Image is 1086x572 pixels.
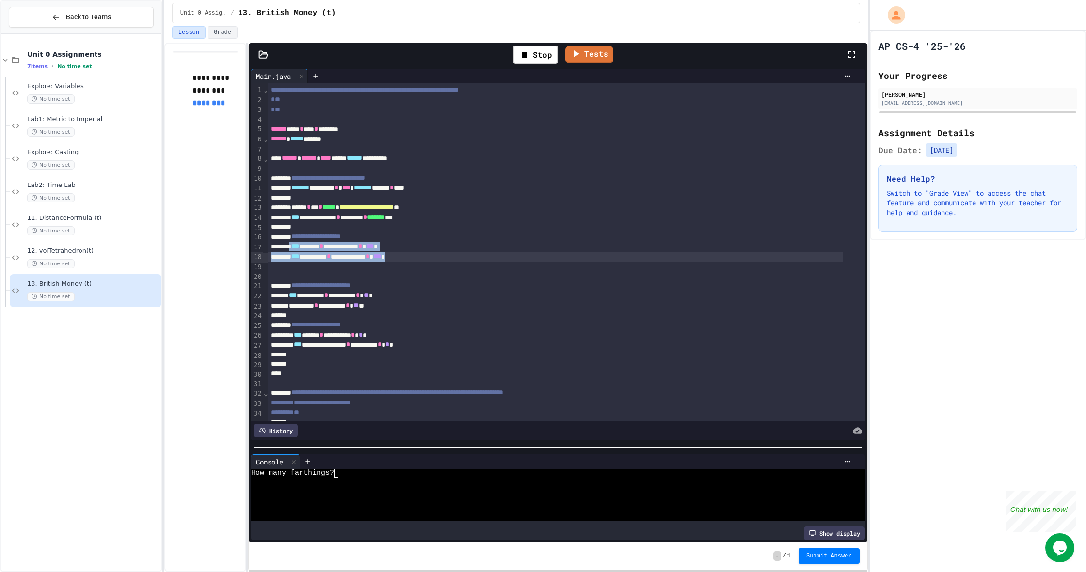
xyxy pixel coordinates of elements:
div: 33 [251,399,263,409]
span: Lab2: Time Lab [27,181,160,189]
span: No time set [27,193,75,202]
span: Due Date: [878,144,922,156]
span: • [51,62,53,70]
div: 5 [251,124,263,135]
div: 26 [251,331,263,341]
div: 13 [251,203,263,213]
div: 21 [251,281,263,292]
div: 12 [251,194,263,203]
span: Explore: Casting [27,148,160,156]
div: 27 [251,341,263,351]
span: Fold line [263,135,268,143]
div: 11 [251,184,263,194]
div: Main.java [251,71,296,81]
div: 34 [251,409,263,419]
button: Lesson [172,26,206,39]
a: Tests [565,46,613,63]
h2: Assignment Details [878,126,1077,139]
div: 24 [251,311,263,321]
div: My Account [878,4,908,26]
p: Switch to "Grade View" to access the chat feature and communicate with your teacher for help and ... [887,188,1069,217]
span: / [231,9,234,17]
div: 28 [251,351,263,361]
div: 17 [251,243,263,253]
div: 7 [251,145,263,155]
iframe: chat widget [1045,533,1076,562]
span: - [773,551,781,561]
h1: AP CS-4 '25-'26 [878,39,966,53]
h2: Your Progress [878,69,1077,82]
span: Fold line [263,389,268,397]
span: No time set [27,94,75,104]
div: Stop [513,46,558,64]
span: How many farthings? [251,469,334,478]
div: 29 [251,360,263,370]
div: 22 [251,292,263,302]
span: 7 items [27,63,48,70]
div: 19 [251,263,263,272]
button: Submit Answer [799,548,860,564]
button: Grade [208,26,238,39]
span: Unit 0 Assignments [27,50,160,59]
span: No time set [27,226,75,235]
span: Fold line [263,86,268,93]
div: 9 [251,164,263,174]
div: 32 [251,389,263,399]
button: Back to Teams [9,7,154,28]
span: No time set [27,127,75,137]
div: 6 [251,135,263,145]
div: 15 [251,223,263,233]
span: 12. volTetrahedron(t) [27,247,160,255]
div: 20 [251,272,263,282]
span: Explore: Variables [27,82,160,91]
div: 2 [251,95,263,106]
div: 30 [251,370,263,380]
div: 18 [251,252,263,263]
div: 16 [251,232,263,243]
div: [EMAIL_ADDRESS][DOMAIN_NAME] [881,99,1074,107]
span: 13. British Money (t) [238,7,336,19]
span: No time set [27,160,75,170]
h3: Need Help? [887,173,1069,185]
div: Main.java [251,69,308,83]
div: 1 [251,85,263,95]
div: 10 [251,174,263,184]
span: No time set [27,292,75,301]
span: Unit 0 Assignments [180,9,227,17]
div: Console [251,457,288,467]
span: / [783,552,786,560]
span: [DATE] [926,143,957,157]
div: 4 [251,115,263,125]
span: No time set [27,259,75,268]
div: 3 [251,105,263,115]
span: Fold line [263,155,268,163]
div: 23 [251,302,263,312]
div: 25 [251,321,263,331]
span: Back to Teams [66,12,111,22]
div: 35 [251,419,263,429]
span: 11. DistanceFormula (t) [27,214,160,222]
div: Console [251,454,300,469]
div: Show display [804,526,865,540]
iframe: chat widget [1006,491,1076,532]
span: 13. British Money (t) [27,280,160,288]
span: 1 [787,552,791,560]
div: History [254,424,298,437]
span: No time set [57,63,92,70]
span: Lab1: Metric to Imperial [27,115,160,124]
div: 31 [251,379,263,389]
div: 14 [251,213,263,223]
span: Submit Answer [806,552,852,560]
div: 8 [251,154,263,164]
div: [PERSON_NAME] [881,90,1074,99]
